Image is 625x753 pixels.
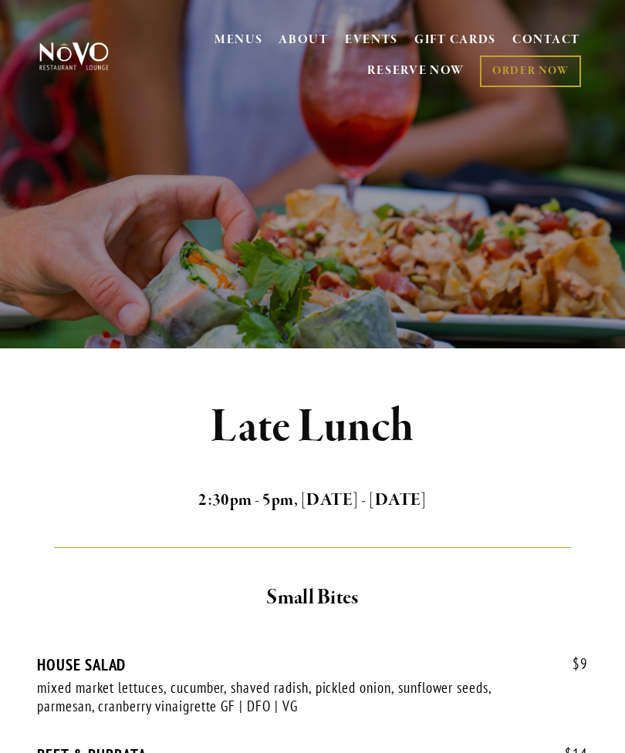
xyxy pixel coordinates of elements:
strong: 2:30pm - 5pm, [DATE] - [DATE] [198,489,427,511]
a: EVENTS [345,32,398,48]
div: HOUSE SALAD [37,655,588,674]
a: RESERVE NOW [367,56,465,86]
a: GIFT CARDS [414,26,496,55]
img: Novo Restaurant &amp; Lounge [37,42,111,71]
a: MENUS [215,32,263,48]
span: 9 [557,655,588,673]
span: $ [573,654,580,673]
a: ORDER NOW [480,55,581,87]
a: CONTACT [512,26,580,55]
div: mixed market lettuces, cucumber, shaved radish, pickled onion, sunflower seeds, parmesan, cranber... [37,678,544,716]
strong: Late Lunch [211,398,415,456]
a: ABOUT [279,32,329,48]
strong: Small Bites [266,584,358,611]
